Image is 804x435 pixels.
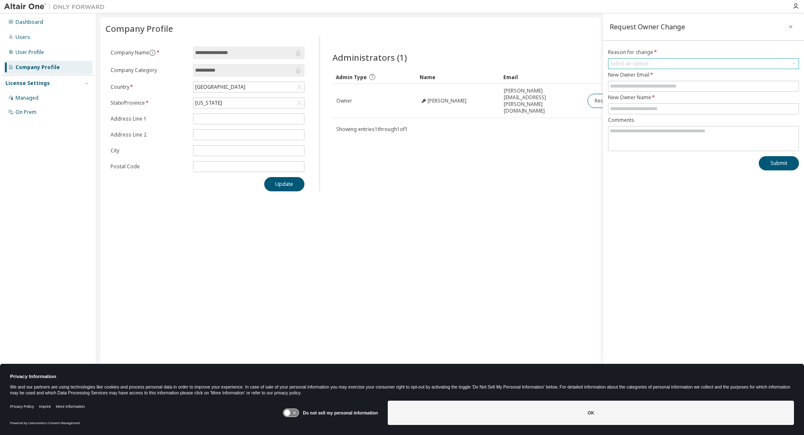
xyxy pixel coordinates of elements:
[608,117,799,124] label: Comments
[608,72,799,78] label: New Owner Email
[504,88,580,114] span: [PERSON_NAME][EMAIL_ADDRESS][PERSON_NAME][DOMAIN_NAME]
[759,156,799,170] button: Submit
[264,177,304,191] button: Update
[503,70,580,84] div: Email
[428,98,466,104] span: [PERSON_NAME]
[15,95,39,101] div: Managed
[336,98,352,104] span: Owner
[193,82,304,92] div: [GEOGRAPHIC_DATA]
[106,23,173,34] span: Company Profile
[111,67,188,74] label: Company Category
[111,84,188,90] label: Country
[15,49,44,56] div: User Profile
[608,49,799,56] label: Reason for change
[15,64,60,71] div: Company Profile
[15,19,43,26] div: Dashboard
[111,116,188,122] label: Address Line 1
[194,82,247,92] div: [GEOGRAPHIC_DATA]
[111,147,188,154] label: City
[15,34,30,41] div: Users
[4,3,109,11] img: Altair One
[336,74,367,81] span: Admin Type
[608,94,799,101] label: New Owner Name
[193,98,304,108] div: [US_STATE]
[194,98,223,108] div: [US_STATE]
[610,23,685,30] div: Request Owner Change
[588,94,658,108] button: Request Owner Change
[111,163,188,170] label: Postal Code
[610,60,649,67] div: Select an option
[5,80,50,87] div: License Settings
[608,59,799,69] div: Select an option
[15,109,36,116] div: On Prem
[111,100,188,106] label: State/Province
[111,49,188,56] label: Company Name
[332,51,407,63] span: Administrators (1)
[420,70,497,84] div: Name
[111,131,188,138] label: Address Line 2
[149,49,156,56] button: information
[336,126,408,133] span: Showing entries 1 through 1 of 1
